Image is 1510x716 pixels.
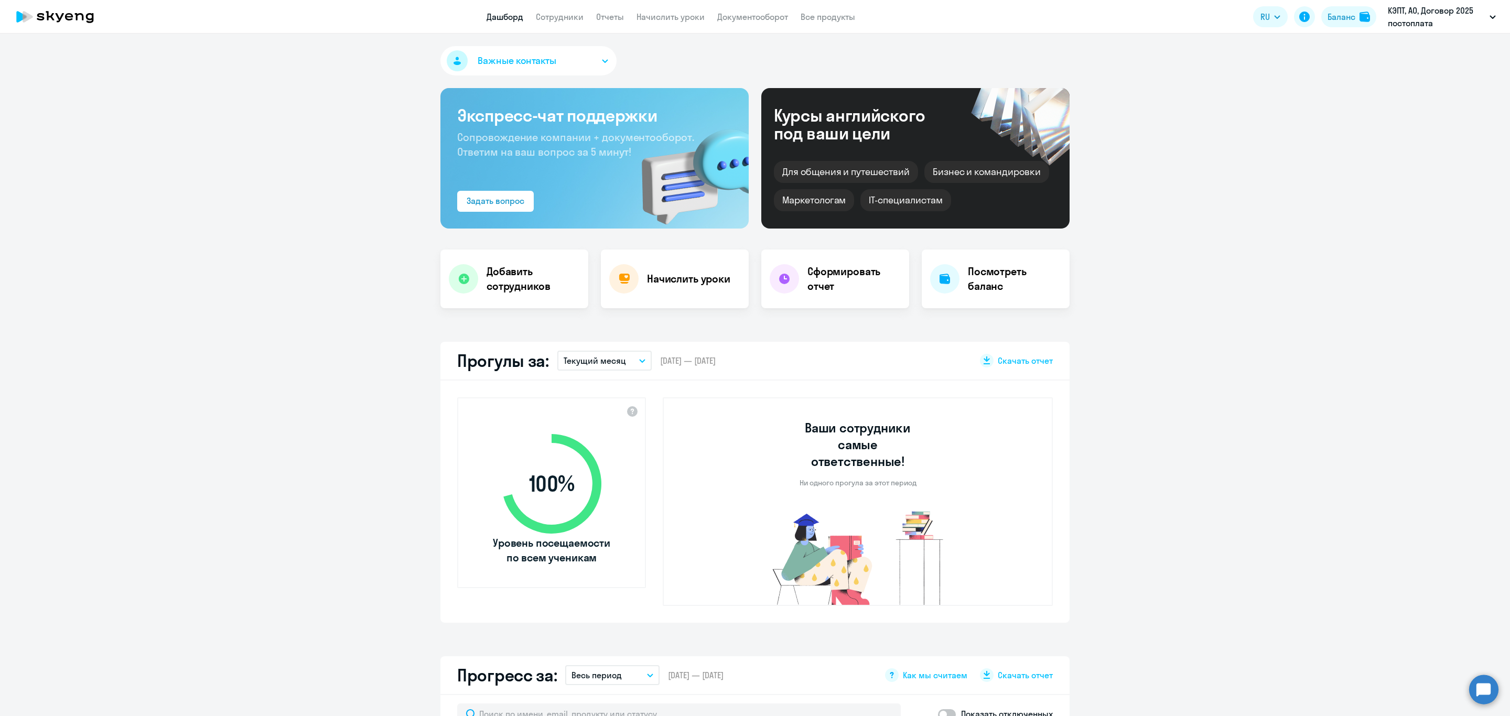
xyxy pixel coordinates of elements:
a: Сотрудники [536,12,584,22]
h4: Добавить сотрудников [487,264,580,294]
div: Баланс [1328,10,1355,23]
p: Текущий месяц [564,354,626,367]
span: Важные контакты [478,54,556,68]
span: 100 % [491,471,612,496]
a: Все продукты [801,12,855,22]
h3: Ваши сотрудники самые ответственные! [791,419,925,470]
h4: Посмотреть баланс [968,264,1061,294]
div: Задать вопрос [467,194,524,207]
p: КЭПТ, АО, Договор 2025 постоплата [1388,4,1485,29]
button: КЭПТ, АО, Договор 2025 постоплата [1383,4,1501,29]
img: bg-img [627,111,749,229]
span: Скачать отчет [998,355,1053,366]
button: Важные контакты [440,46,617,75]
a: Начислить уроки [637,12,705,22]
div: Для общения и путешествий [774,161,918,183]
button: RU [1253,6,1288,27]
img: no-truants [753,508,963,605]
img: balance [1360,12,1370,22]
div: IT-специалистам [860,189,951,211]
span: [DATE] — [DATE] [668,669,724,681]
h2: Прогресс за: [457,665,557,686]
h3: Экспресс-чат поддержки [457,105,732,126]
h2: Прогулы за: [457,350,549,371]
p: Весь период [571,669,622,681]
button: Текущий месяц [557,351,652,371]
span: [DATE] — [DATE] [660,355,716,366]
span: Как мы считаем [903,669,967,681]
button: Задать вопрос [457,191,534,212]
div: Бизнес и командировки [924,161,1049,183]
button: Весь период [565,665,660,685]
a: Документооборот [717,12,788,22]
span: RU [1260,10,1270,23]
h4: Сформировать отчет [807,264,901,294]
button: Балансbalance [1321,6,1376,27]
div: Маркетологам [774,189,854,211]
span: Уровень посещаемости по всем ученикам [491,536,612,565]
h4: Начислить уроки [647,272,730,286]
p: Ни одного прогула за этот период [800,478,916,487]
a: Дашборд [487,12,523,22]
span: Сопровождение компании + документооборот. Ответим на ваш вопрос за 5 минут! [457,131,694,158]
span: Скачать отчет [998,669,1053,681]
div: Курсы английского под ваши цели [774,106,953,142]
a: Отчеты [596,12,624,22]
